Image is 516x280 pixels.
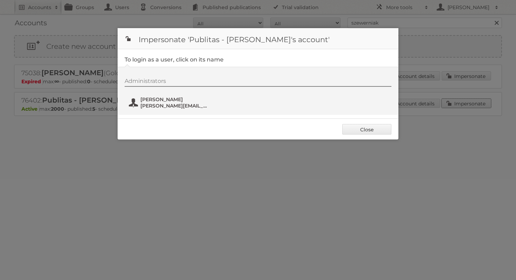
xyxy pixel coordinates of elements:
[140,96,209,103] span: [PERSON_NAME]
[118,28,398,49] h1: Impersonate 'Publitas - [PERSON_NAME]'s account'
[140,103,209,109] span: [PERSON_NAME][EMAIL_ADDRESS][DOMAIN_NAME]
[125,56,224,63] legend: To login as a user, click on its name
[342,124,391,135] a: Close
[125,78,391,87] div: Administrators
[128,96,211,110] button: [PERSON_NAME] [PERSON_NAME][EMAIL_ADDRESS][DOMAIN_NAME]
